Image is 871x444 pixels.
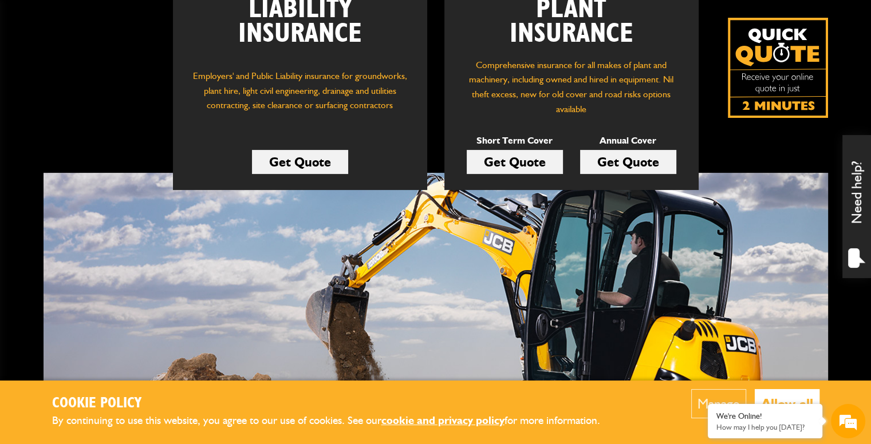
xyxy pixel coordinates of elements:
[716,411,814,421] div: We're Online!
[842,135,871,278] div: Need help?
[580,133,676,148] p: Annual Cover
[580,150,676,174] a: Get Quote
[52,395,619,413] h2: Cookie Policy
[728,18,828,118] a: Get your insurance quote isn just 2-minutes
[716,423,814,431] p: How may I help you today?
[467,133,563,148] p: Short Term Cover
[755,389,819,418] button: Allow all
[462,58,681,116] p: Comprehensive insurance for all makes of plant and machinery, including owned and hired in equipm...
[467,150,563,174] a: Get Quote
[381,414,505,427] a: cookie and privacy policy
[52,412,619,430] p: By continuing to use this website, you agree to our use of cookies. See our for more information.
[691,389,746,418] button: Manage
[252,150,348,174] a: Get Quote
[190,69,410,124] p: Employers' and Public Liability insurance for groundworks, plant hire, light civil engineering, d...
[728,18,828,118] img: Quick Quote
